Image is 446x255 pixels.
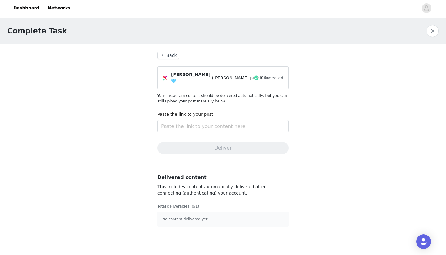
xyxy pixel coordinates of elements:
[163,76,167,81] img: Instagram Icon
[157,184,265,195] span: This includes content automatically delivered after connecting (authenticating) your account.
[416,234,431,249] div: Open Intercom Messenger
[10,1,43,15] a: Dashboard
[157,112,213,117] label: Paste the link to your post
[44,1,74,15] a: Networks
[157,174,289,181] h3: Delivered content
[157,93,289,104] p: Your Instagram content should be delivered automatically, but you can still upload your post manu...
[157,204,289,209] p: Total deliverables (0/1)
[261,75,283,81] span: Connected
[212,75,268,81] span: ([PERSON_NAME].patel06)
[7,26,67,36] h1: Complete Task
[424,3,429,13] div: avatar
[157,142,289,154] button: Deliver
[162,216,284,222] p: No content delivered yet
[157,52,179,59] button: Back
[171,71,211,84] span: [PERSON_NAME]🩵
[157,120,289,132] input: Paste the link to your content here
